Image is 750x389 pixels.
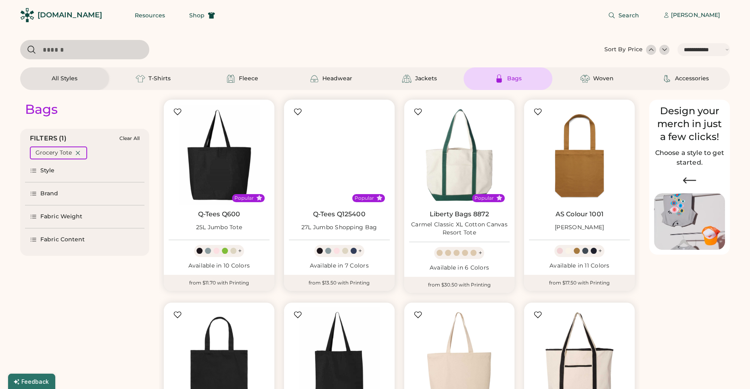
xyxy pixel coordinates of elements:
img: Headwear Icon [309,74,319,84]
span: Shop [189,13,205,18]
div: Available in 7 Colors [289,262,390,270]
button: Popular Style [376,195,382,201]
div: + [478,249,482,257]
button: Popular Style [256,195,262,201]
img: T-Shirts Icon [136,74,145,84]
div: Clear All [119,136,140,141]
a: Q-Tees Q600 [198,210,240,218]
div: 27L Jumbo Shopping Bag [301,224,377,232]
img: Bags Icon [494,74,504,84]
img: Q-Tees Q600 25L Jumbo Tote [169,105,269,205]
div: Sort By Price [604,46,643,54]
div: Style [40,167,55,175]
div: Available in 6 Colors [409,264,510,272]
div: Bags [25,101,58,117]
div: Popular [234,195,254,201]
div: from $13.50 with Printing [284,275,395,291]
div: T-Shirts [148,75,171,83]
div: + [358,247,362,255]
h2: Choose a style to get started. [654,148,725,167]
button: Shop [180,7,225,23]
div: Accessories [675,75,709,83]
div: Headwear [322,75,352,83]
img: Woven Icon [580,74,590,84]
div: 25L Jumbo Tote [196,224,242,232]
div: Popular [355,195,374,201]
button: Resources [125,7,175,23]
div: Jackets [415,75,437,83]
div: from $11.70 with Printing [164,275,274,291]
img: Accessories Icon [662,74,672,84]
img: Fleece Icon [226,74,236,84]
div: Fabric Weight [40,213,82,221]
span: Search [618,13,639,18]
div: Available in 10 Colors [169,262,269,270]
a: Liberty Bags 8872 [430,210,489,218]
div: [DOMAIN_NAME] [38,10,102,20]
div: Available in 11 Colors [529,262,630,270]
div: [PERSON_NAME] [671,11,720,19]
img: Jackets Icon [402,74,412,84]
div: + [238,247,242,255]
div: Brand [40,190,58,198]
div: Bags [507,75,522,83]
div: All Styles [52,75,77,83]
button: Popular Style [496,195,502,201]
div: from $30.50 with Printing [404,277,515,293]
img: AS Colour 1001 Carrie Tote [529,105,630,205]
div: Carmel Classic XL Cotton Canvas Resort Tote [409,221,510,237]
img: Q-Tees Q125400 27L Jumbo Shopping Bag [289,105,390,205]
img: Image of Lisa Congdon Eye Print on T-Shirt and Hat [654,193,725,250]
a: Q-Tees Q125400 [313,210,366,218]
a: AS Colour 1001 [556,210,604,218]
div: from $17.50 with Printing [524,275,635,291]
div: [PERSON_NAME] [555,224,604,232]
div: Fleece [239,75,258,83]
img: Liberty Bags 8872 Carmel Classic XL Cotton Canvas Resort Tote [409,105,510,205]
button: Search [598,7,649,23]
div: Fabric Content [40,236,85,244]
div: Grocery Tote [36,149,72,157]
div: Woven [593,75,614,83]
div: Popular [474,195,494,201]
div: Design your merch in just a few clicks! [654,105,725,143]
div: + [598,247,602,255]
div: FILTERS (1) [30,134,67,143]
img: Rendered Logo - Screens [20,8,34,22]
